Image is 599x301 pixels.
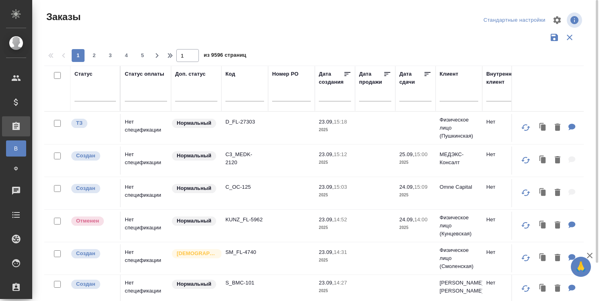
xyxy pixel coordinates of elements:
span: Ф [10,165,22,173]
button: Сохранить фильтры [547,30,562,45]
div: Выставляет КМ при отправке заказа на расчет верстке (для тикета) или для уточнения сроков на прои... [70,118,116,129]
p: Физическое лицо (Кунцевская) [440,214,478,238]
p: 24.09, [399,184,414,190]
p: D_FL-27303 [225,118,264,126]
p: Физическое лицо (Пушкинская) [440,116,478,140]
td: Нет спецификации [121,244,171,272]
button: Сбросить фильтры [562,30,577,45]
a: В [6,140,26,157]
p: 2025 [319,191,351,199]
p: 25.09, [399,151,414,157]
span: В [10,144,22,153]
p: ТЗ [76,119,83,127]
span: 🙏 [574,258,588,275]
span: 5 [136,52,149,60]
button: Обновить [516,118,535,137]
div: Доп. статус [175,70,206,78]
button: Клонировать [535,152,551,169]
div: Статус по умолчанию для стандартных заказов [171,183,217,194]
p: Нормальный [177,184,211,192]
p: 2025 [319,159,351,167]
td: Нет спецификации [121,114,171,142]
button: 4 [120,49,133,62]
p: Нет [486,183,518,191]
button: Удалить [551,120,564,136]
p: Создан [76,249,95,258]
p: 23.09, [319,249,334,255]
p: Нет [486,216,518,224]
td: Нет спецификации [121,146,171,175]
td: Нет спецификации [121,179,171,207]
button: Клонировать [535,280,551,297]
p: Нет [486,279,518,287]
div: Выставляется автоматически при создании заказа [70,150,116,161]
div: Выставляется автоматически при создании заказа [70,248,116,259]
p: МЕДЭКС-Консалт [440,150,478,167]
p: 15:03 [334,184,347,190]
p: [PERSON_NAME] [PERSON_NAME] [440,279,478,295]
p: Создан [76,184,95,192]
div: Дата сдачи [399,70,423,86]
span: 3 [104,52,117,60]
p: 15:09 [414,184,428,190]
div: Статус по умолчанию для стандартных заказов [171,279,217,290]
div: Статус по умолчанию для стандартных заказов [171,118,217,129]
p: 2025 [399,191,432,199]
span: Настроить таблицу [547,10,567,30]
button: Удалить [551,280,564,297]
p: C3_MEDK-2120 [225,150,264,167]
p: Физическое лицо (Смоленская) [440,246,478,270]
button: Обновить [516,216,535,235]
p: 2025 [319,224,351,232]
button: 3 [104,49,117,62]
div: Выставляется автоматически для первых 3 заказов нового контактного лица. Особое внимание [171,248,217,259]
td: Нет спецификации [121,212,171,240]
button: Клонировать [535,120,551,136]
p: Нет [486,248,518,256]
p: 23.09, [319,216,334,223]
p: SM_FL-4740 [225,248,264,256]
p: 14:52 [334,216,347,223]
button: Обновить [516,279,535,298]
div: Статус оплаты [125,70,164,78]
span: 4 [120,52,133,60]
div: Внутренний клиент [486,70,518,86]
div: Дата продажи [359,70,383,86]
button: Удалить [551,217,564,234]
p: 15:18 [334,119,347,125]
span: Заказы [44,10,81,23]
p: 23.09, [319,119,334,125]
p: C_OC-125 [225,183,264,191]
p: 2025 [399,159,432,167]
p: Нормальный [177,152,211,160]
button: Удалить [551,185,564,201]
p: Нет [486,118,518,126]
p: 14:00 [414,216,428,223]
div: Номер PO [272,70,298,78]
div: Код [225,70,235,78]
p: 23.09, [319,184,334,190]
div: Выставляется автоматически при создании заказа [70,279,116,290]
div: Клиент [440,70,458,78]
button: Клонировать [535,250,551,266]
div: Дата создания [319,70,343,86]
div: Выставляется автоматически при создании заказа [70,183,116,194]
p: Нет [486,150,518,159]
p: Нормальный [177,119,211,127]
p: Нормальный [177,280,211,288]
button: 5 [136,49,149,62]
p: 14:31 [334,249,347,255]
button: Обновить [516,150,535,170]
p: 15:12 [334,151,347,157]
p: Отменен [76,217,99,225]
div: split button [481,14,547,27]
p: 2025 [319,126,351,134]
div: Статус по умолчанию для стандартных заказов [171,150,217,161]
div: Статус по умолчанию для стандартных заказов [171,216,217,227]
p: Создан [76,280,95,288]
button: Удалить [551,250,564,266]
p: 24.09, [399,216,414,223]
button: Удалить [551,152,564,169]
p: 23.09, [319,151,334,157]
div: Выставляет КМ после отмены со стороны клиента. Если уже после запуска – КМ пишет ПМу про отмену, ... [70,216,116,227]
